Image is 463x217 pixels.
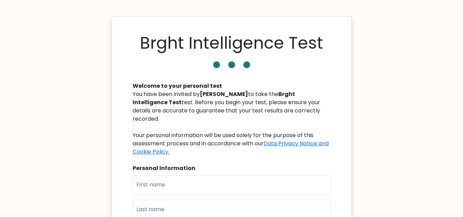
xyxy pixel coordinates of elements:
[133,82,331,90] div: Welcome to your personal test
[133,140,329,156] a: Data Privacy Notice and Cookie Policy.
[133,164,331,172] div: Personal Information
[200,90,248,98] b: [PERSON_NAME]
[133,90,295,106] b: Brght Intelligence Test
[133,175,331,194] input: First name
[140,33,323,53] h1: Brght Intelligence Test
[133,90,331,156] div: You have been invited by to take the test. Before you begin your test, please ensure your details...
